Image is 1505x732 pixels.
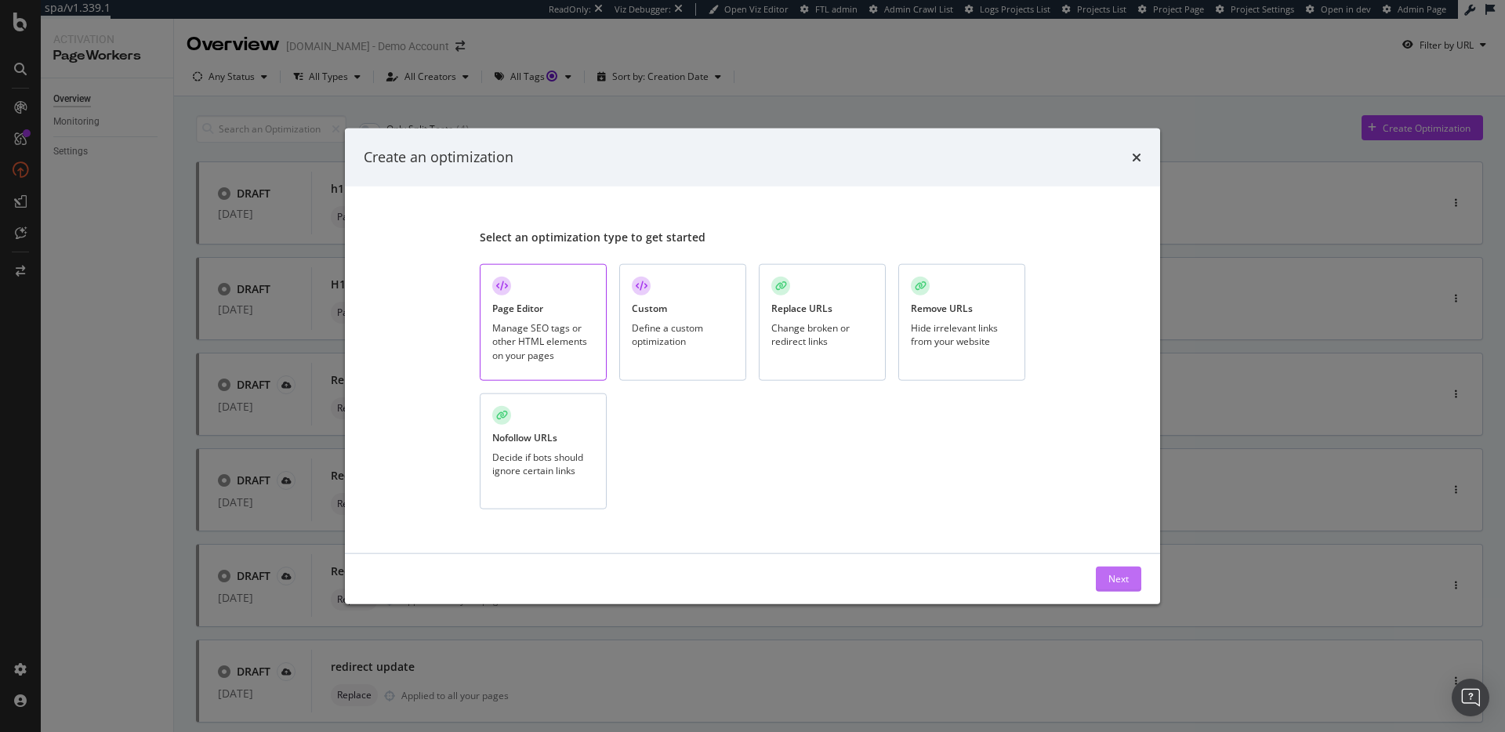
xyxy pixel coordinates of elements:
div: Next [1108,572,1129,585]
div: Remove URLs [911,302,973,315]
div: Change broken or redirect links [771,321,873,348]
div: modal [345,129,1160,604]
div: Select an optimization type to get started [480,230,1025,245]
div: Open Intercom Messenger [1452,679,1489,716]
div: Define a custom optimization [632,321,734,348]
button: Next [1096,566,1141,591]
div: Hide irrelevant links from your website [911,321,1013,348]
div: Replace URLs [771,302,832,315]
div: Decide if bots should ignore certain links [492,450,594,477]
div: Custom [632,302,667,315]
div: Page Editor [492,302,543,315]
div: Create an optimization [364,147,513,168]
div: Nofollow URLs [492,430,557,444]
div: Manage SEO tags or other HTML elements on your pages [492,321,594,361]
div: times [1132,147,1141,168]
